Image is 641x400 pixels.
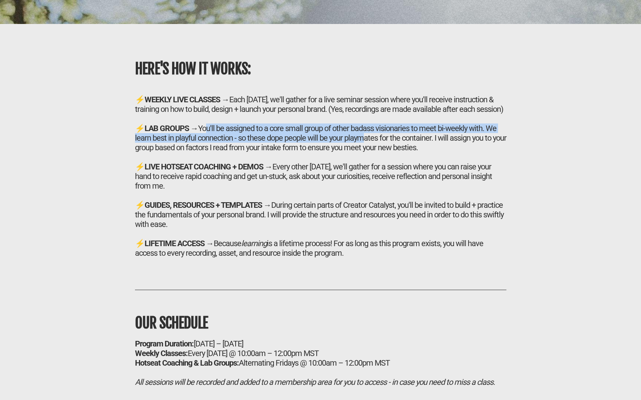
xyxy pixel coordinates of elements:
i: learning [241,239,267,248]
h2: ⚡ Each [DATE], we'll gather for a live seminar session where you'll receive instruction & trainin... [135,95,506,258]
b: OUR SCHEDULE [135,314,208,332]
b: Weekly Classes: [135,348,188,358]
b: GUIDES, RESOURCES + TEMPLATES → [145,200,271,210]
div: ⚡ Every other [DATE], we'll gather for a session where you can raise your hand to receive rapid c... [135,162,506,191]
div: ⚡ During certain parts of Creator Catalyst, you'll be invited to build + practice the fundamental... [135,200,506,229]
i: All sessions will be recorded and added to a membership area for you to access - in case you need... [135,377,495,387]
b: HERE'S HOW IT WORKS: [135,60,251,78]
b: LIFETIME ACCESS → [145,239,214,248]
b: Hotseat Coaching & Lab Groups: [135,358,239,368]
div: Alternating Fridays @ 10:00am – 12:00pm MST [135,358,506,368]
b: LAB GROUPS → [145,123,198,133]
div: ⚡ Because is a lifetime process! For as long as this program exists, you will have access to ever... [135,239,506,258]
div: Every [DATE] @ 10:00am – 12:00pm MST [135,348,506,358]
div: [DATE] – [DATE] [135,339,506,348]
b: Program Duration: [135,339,194,348]
b: LIVE HOTSEAT COACHING + DEMOS → [145,162,272,171]
div: ⚡ You'll be assigned to a core small group of other badass visionaries to meet bi-weekly with. We... [135,123,506,152]
b: WEEKLY LIVE CLASSES → [145,95,229,104]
